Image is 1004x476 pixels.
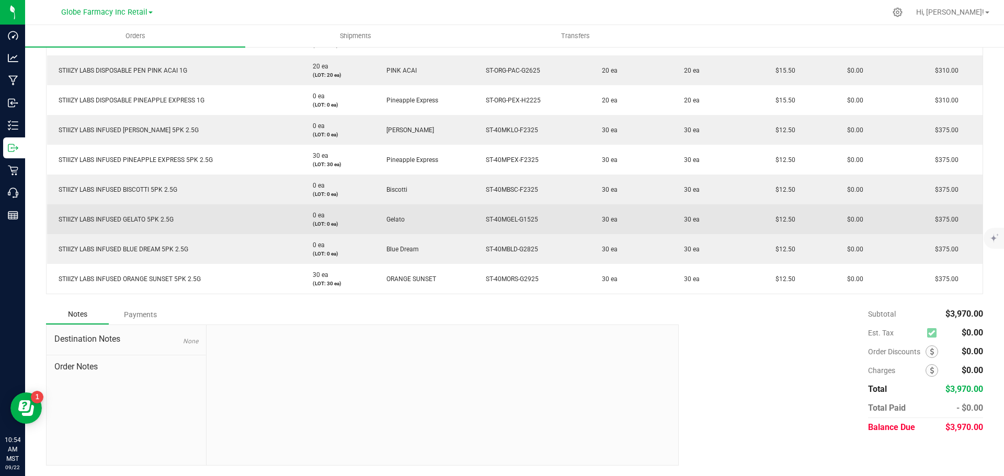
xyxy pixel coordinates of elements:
span: $310.00 [930,67,959,74]
span: Subtotal [868,310,896,318]
span: STIIIZY LABS DISPOSABLE PEN PINK ACAI 1G [53,67,187,74]
span: Calculate excise tax [927,326,941,340]
span: Charges [868,366,926,375]
div: Manage settings [891,7,904,17]
span: $0.00 [842,216,863,223]
span: 0 ea [307,241,325,249]
span: $3,970.00 [945,309,983,319]
span: 30 ea [597,156,618,164]
span: Order Discounts [868,347,926,356]
span: ST-ORG-PAC-G2625 [481,67,540,74]
inline-svg: Manufacturing [8,75,18,86]
span: 30 ea [597,275,618,283]
a: Orders [25,25,245,47]
span: $0.00 [842,156,863,164]
span: $375.00 [930,126,959,134]
span: Balance Due [868,422,915,432]
iframe: Resource center unread badge [31,391,43,403]
span: STIIIZY LABS INFUSED GELATO 5PK 2.5G [53,216,174,223]
span: $0.00 [842,186,863,193]
span: 30 ea [597,186,618,193]
span: 0 ea [307,122,325,130]
span: $12.50 [770,156,795,164]
span: $12.50 [770,275,795,283]
p: (LOT: 0 ea) [307,190,369,198]
span: ORANGE SUNSET [381,275,436,283]
span: Pineapple Express [381,156,438,164]
div: Payments [109,305,172,324]
span: 30 ea [679,156,700,164]
span: 30 ea [597,246,618,253]
span: STIIIZY LABS INFUSED BISCOTTI 5PK 2.5G [53,186,177,193]
span: 30 ea [597,126,618,134]
span: STIIIZY LABS INFUSED PINEAPPLE EXPRESS 5PK 2.5G [53,156,213,164]
inline-svg: Call Center [8,188,18,198]
inline-svg: Retail [8,165,18,176]
span: $375.00 [930,275,959,283]
p: (LOT: 0 ea) [307,220,369,228]
span: Pineapple Express [381,97,438,104]
p: (LOT: 0 ea) [307,131,369,138]
span: 20 ea [679,97,700,104]
p: (LOT: 0 ea) [307,250,369,258]
span: 0 ea [307,92,325,100]
span: ST-40MPEX-F2325 [481,156,539,164]
span: $3,970.00 [945,422,983,432]
span: $0.00 [962,346,983,356]
p: 10:54 AM MST [5,435,20,463]
inline-svg: Outbound [8,143,18,153]
span: $12.50 [770,246,795,253]
span: $0.00 [842,67,863,74]
span: - $0.00 [956,403,983,413]
span: $3,970.00 [945,384,983,394]
span: STIIIZY LABS INFUSED ORANGE SUNSET 5PK 2.5G [53,275,201,283]
span: 30 ea [679,186,700,193]
span: Orders [111,31,159,41]
span: $0.00 [962,328,983,338]
span: 30 ea [597,216,618,223]
span: ST-40MBLD-G2825 [481,246,538,253]
span: 30 ea [679,246,700,253]
p: 09/22 [5,463,20,471]
span: [PERSON_NAME] [381,126,434,134]
span: ST-40MBSC-F2325 [481,186,538,193]
span: $0.00 [842,97,863,104]
inline-svg: Inbound [8,98,18,108]
span: 30 ea [679,275,700,283]
span: 30 ea [307,152,328,159]
span: $375.00 [930,186,959,193]
inline-svg: Reports [8,210,18,220]
span: Destination Notes [54,333,198,345]
span: ST-40MKLO-F2325 [481,126,538,134]
span: Hi, [PERSON_NAME]! [916,8,984,16]
span: STIIIZY LABS INFUSED BLUE DREAM 5PK 2.5G [53,246,188,253]
span: STIIIZY LABS DISPOSABLE PINEAPPLE EXPRESS 1G [53,97,204,104]
span: Shipments [326,31,385,41]
span: ST-40MORS-G2925 [481,275,539,283]
span: Transfers [547,31,604,41]
span: $310.00 [930,97,959,104]
span: $0.00 [962,365,983,375]
span: Blue Dream [381,246,419,253]
p: (LOT: 20 ea) [307,71,369,79]
span: $15.50 [770,97,795,104]
span: Est. Tax [868,329,923,337]
span: 20 ea [679,67,700,74]
inline-svg: Dashboard [8,30,18,41]
inline-svg: Analytics [8,53,18,63]
span: Globe Farmacy Inc Retail [61,8,147,17]
span: $375.00 [930,246,959,253]
span: $12.50 [770,126,795,134]
span: $0.00 [842,246,863,253]
p: (LOT: 30 ea) [307,160,369,168]
span: Total Paid [868,403,906,413]
span: 20 ea [597,97,618,104]
iframe: Resource center [10,392,42,424]
p: (LOT: 0 ea) [307,101,369,109]
span: None [183,338,198,345]
span: ST-ORG-PEX-H2225 [481,97,541,104]
span: Gelato [381,216,405,223]
span: $375.00 [930,216,959,223]
a: Transfers [465,25,686,47]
